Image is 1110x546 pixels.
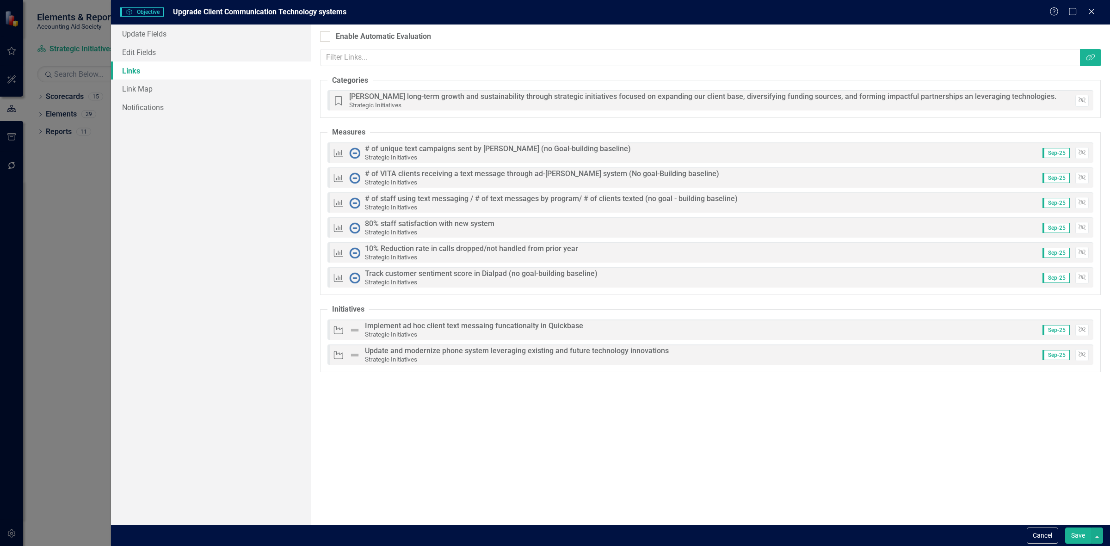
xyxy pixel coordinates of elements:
[1042,350,1070,360] span: Sep-25
[327,75,373,86] legend: Categories
[365,195,738,203] div: # of staff using text messaging / # of text messages by program/ # of clients texted (no goal - b...
[365,170,719,178] div: # of VITA clients receiving a text message through ad-[PERSON_NAME] system (No goal-Building base...
[365,278,417,286] small: Strategic Initiatives
[1042,223,1070,233] span: Sep-25
[365,253,417,261] small: Strategic Initiatives
[349,92,1056,101] div: [PERSON_NAME] long-term growth and sustainability through strategic initiatives focused on expand...
[1065,528,1091,544] button: Save
[120,7,164,17] span: Objective
[349,222,360,233] img: No Information
[336,31,431,42] div: Enable Automatic Evaluation
[111,25,311,43] a: Update Fields
[365,245,578,253] div: 10% Reduction rate in calls dropped/not handled from prior year
[111,61,311,80] a: Links
[365,356,417,363] small: Strategic Initiatives
[365,270,598,278] div: Track customer sentiment score in Dialpad (no goal-building baseline)
[349,272,360,283] img: No Information
[349,172,360,184] img: No Information
[111,43,311,61] a: Edit Fields
[327,127,370,138] legend: Measures
[320,49,1081,66] input: Filter Links...
[349,325,360,336] img: Not Defined
[349,247,360,258] img: No Information
[365,153,417,161] small: Strategic Initiatives
[365,178,417,186] small: Strategic Initiatives
[1042,173,1070,183] span: Sep-25
[173,7,346,16] span: Upgrade Client Communication Technology systems
[365,203,417,211] small: Strategic Initiatives
[365,228,417,236] small: Strategic Initiatives
[1042,325,1070,335] span: Sep-25
[327,304,369,315] legend: Initiatives
[349,197,360,209] img: No Information
[349,101,401,109] small: Strategic Initiatives
[349,147,360,159] img: No Information
[365,331,417,338] small: Strategic Initiatives
[365,347,669,355] div: Update and modernize phone system leveraging existing and future technology innovations
[365,322,583,330] div: Implement ad hoc client text messaing funcationalty in Quickbase
[1042,198,1070,208] span: Sep-25
[1027,528,1058,544] button: Cancel
[1042,248,1070,258] span: Sep-25
[111,98,311,117] a: Notifications
[1042,273,1070,283] span: Sep-25
[1042,148,1070,158] span: Sep-25
[349,350,360,361] img: Not Defined
[365,145,631,153] div: # of unique text campaigns sent by [PERSON_NAME] (no Goal-building baseline)
[111,80,311,98] a: Link Map
[365,220,494,228] div: 80% staff satisfaction with new system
